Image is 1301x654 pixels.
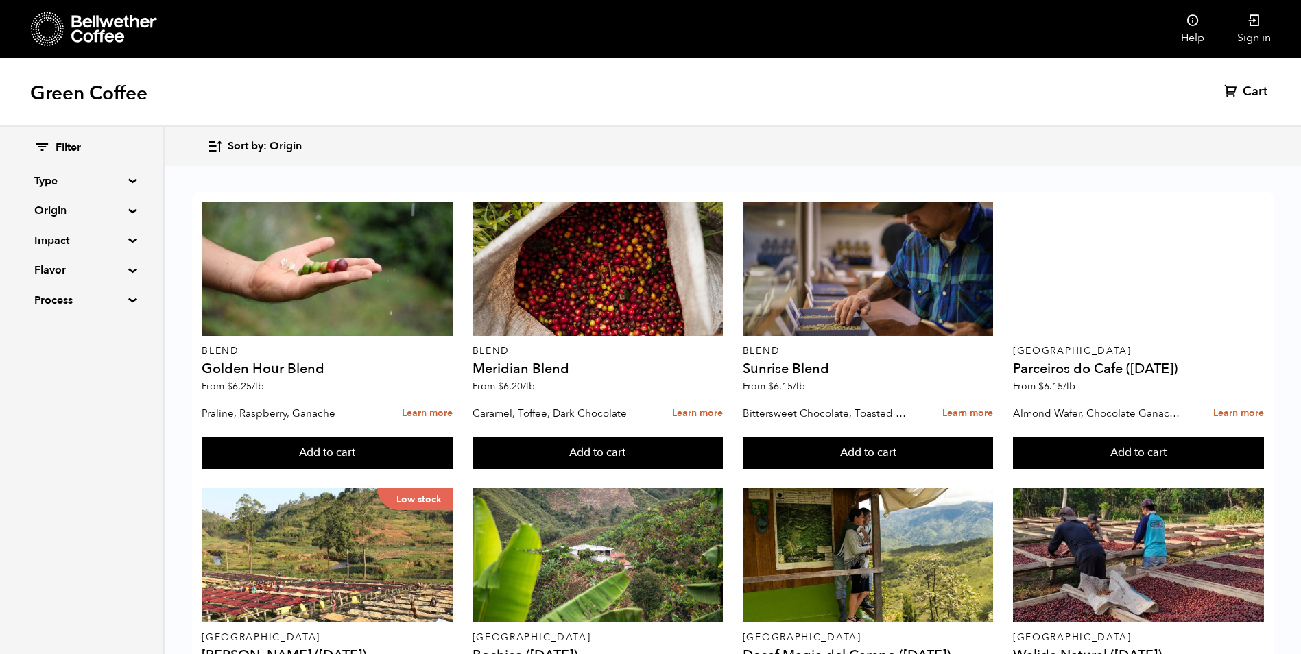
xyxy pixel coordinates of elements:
span: $ [768,380,774,393]
summary: Origin [34,202,129,219]
span: Sort by: Origin [228,139,302,154]
a: Cart [1224,84,1271,100]
bdi: 6.20 [498,380,535,393]
span: From [743,380,805,393]
span: $ [1038,380,1044,393]
span: $ [498,380,503,393]
p: [GEOGRAPHIC_DATA] [202,633,453,642]
span: /lb [523,380,535,393]
span: From [473,380,535,393]
span: $ [227,380,232,393]
bdi: 6.15 [1038,380,1075,393]
button: Add to cart [743,437,994,469]
p: Low stock [377,488,453,510]
p: [GEOGRAPHIC_DATA] [1013,346,1264,356]
bdi: 6.15 [768,380,805,393]
summary: Process [34,292,129,308]
p: [GEOGRAPHIC_DATA] [473,633,724,642]
p: Blend [473,346,724,356]
bdi: 6.25 [227,380,264,393]
a: Low stock [202,488,453,622]
summary: Impact [34,232,129,249]
p: Blend [743,346,994,356]
h4: Sunrise Blend [743,362,994,376]
p: [GEOGRAPHIC_DATA] [1013,633,1264,642]
button: Sort by: Origin [207,130,302,162]
h4: Meridian Blend [473,362,724,376]
span: Filter [56,141,81,156]
a: Learn more [942,399,993,428]
span: Cart [1243,84,1267,100]
p: Bittersweet Chocolate, Toasted Marshmallow, Candied Orange, Praline [743,403,914,424]
span: From [1013,380,1075,393]
span: /lb [1063,380,1075,393]
h4: Parceiros do Cafe ([DATE]) [1013,362,1264,376]
button: Add to cart [202,437,453,469]
p: Blend [202,346,453,356]
span: From [202,380,264,393]
a: Learn more [672,399,723,428]
p: Almond Wafer, Chocolate Ganache, Bing Cherry [1013,403,1184,424]
button: Add to cart [473,437,724,469]
a: Learn more [402,399,453,428]
span: /lb [793,380,805,393]
button: Add to cart [1013,437,1264,469]
h1: Green Coffee [30,81,147,106]
span: /lb [252,380,264,393]
h4: Golden Hour Blend [202,362,453,376]
p: Praline, Raspberry, Ganache [202,403,372,424]
p: [GEOGRAPHIC_DATA] [743,633,994,642]
a: Learn more [1213,399,1264,428]
summary: Type [34,173,129,189]
p: Caramel, Toffee, Dark Chocolate [473,403,643,424]
summary: Flavor [34,262,129,278]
